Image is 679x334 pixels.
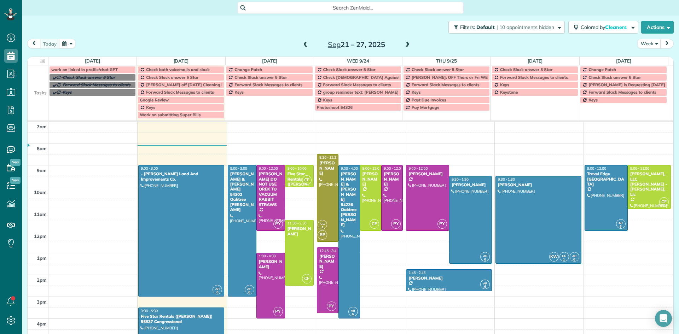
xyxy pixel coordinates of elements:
[362,171,379,187] div: [PERSON_NAME]
[412,82,480,87] span: Forward Slack Messages to clients
[588,67,616,72] span: Change Patch
[323,75,426,80] span: Check [DEMOGRAPHIC_DATA] Against Spreadsheet
[630,166,649,171] span: 9:00 - 11:00
[27,39,41,48] button: prev
[215,287,220,291] span: AR
[587,166,606,171] span: 9:00 - 12:00
[483,281,487,285] span: AR
[481,283,489,290] small: 6
[230,171,254,212] div: [PERSON_NAME] & [PERSON_NAME] 54302 Oaktree [PERSON_NAME]
[37,146,47,151] span: 8am
[587,171,626,187] div: Travel Edge [GEOGRAPHIC_DATA]
[262,58,277,64] a: [DATE]
[37,255,47,261] span: 1pm
[259,259,283,269] div: [PERSON_NAME]
[245,289,254,296] small: 6
[302,175,312,185] span: CF
[500,89,518,95] span: Keystone
[63,75,115,80] span: Check Slack answer 5 Star
[230,166,247,171] span: 9:00 - 3:00
[40,39,60,48] button: today
[320,222,325,225] span: CG
[412,89,421,95] span: Keys
[259,166,278,171] span: 9:00 - 12:00
[384,166,403,171] span: 9:00 - 12:00
[323,82,391,87] span: Forward Slack Messages to clients
[140,314,222,324] div: Five Star Rentals ([PERSON_NAME]) 55837 Congressional
[460,24,475,30] span: Filters:
[659,197,669,207] span: CF
[37,321,47,327] span: 4pm
[572,254,576,258] span: AR
[323,97,332,102] span: Keys
[412,75,497,80] span: [PERSON_NAME]: OFF Thurs or Fri WEEKLY
[497,24,554,30] span: | 10 appointments hidden
[445,21,565,34] a: Filters: Default | 10 appointments hidden
[140,112,201,117] span: Work on submitting Super Bills
[588,97,598,102] span: Keys
[234,67,262,72] span: Change Patch
[213,289,222,296] small: 6
[588,75,641,80] span: Check Slack answer 5 Star
[318,230,327,240] span: RP
[630,171,669,197] div: [PERSON_NAME], LLC [PERSON_NAME] - [PERSON_NAME], Llc
[288,166,307,171] span: 9:00 - 10:00
[37,168,47,173] span: 9am
[436,58,457,64] a: Thu 9/25
[259,254,276,258] span: 1:00 - 4:00
[349,311,358,318] small: 6
[63,82,130,87] span: Forward Slack Messages to clients
[319,254,336,269] div: [PERSON_NAME]
[451,182,490,187] div: [PERSON_NAME]
[34,211,47,217] span: 11am
[362,166,382,171] span: 9:00 - 12:00
[319,248,338,253] span: 12:45 - 3:45
[234,89,244,95] span: Keys
[476,24,495,30] span: Default
[408,166,428,171] span: 9:00 - 12:00
[146,105,155,110] span: Keys
[616,58,631,64] a: [DATE]
[287,171,312,227] div: Five Star Rentals ([PERSON_NAME]) [STREET_ADDRESS][PERSON_NAME] ([PERSON_NAME] GATE)
[37,299,47,305] span: 3pm
[408,171,447,176] div: [PERSON_NAME]
[347,58,370,64] a: Wed 9/24
[34,233,47,239] span: 12pm
[638,39,661,48] button: Week
[319,160,336,176] div: [PERSON_NAME]
[319,155,338,160] span: 8:30 - 12:30
[500,67,552,72] span: Check Slack answer 5 Star
[312,41,401,48] h2: 21 – 27, 2025
[619,221,623,225] span: AR
[318,224,327,231] small: 1
[562,254,566,258] span: CG
[448,21,565,34] button: Filters: Default | 10 appointments hidden
[146,89,214,95] span: Forward Slack Messages to clients
[581,24,629,30] span: Colored by
[498,182,579,187] div: [PERSON_NAME]
[327,301,336,311] span: PY
[452,177,469,182] span: 9:30 - 1:30
[351,309,355,312] span: AR
[408,276,490,281] div: [PERSON_NAME]
[146,67,210,72] span: Check both voicemails and slack
[234,82,302,87] span: Forward Slack Messages to clients
[141,309,158,313] span: 3:30 - 5:30
[259,171,283,207] div: [PERSON_NAME] DO NOT USE OREK TO VACUUM RABBIT STRAWS
[383,171,401,187] div: [PERSON_NAME]
[273,307,283,316] span: PY
[481,256,489,263] small: 6
[605,24,628,30] span: Cleaners
[616,223,625,230] small: 6
[234,75,287,80] span: Check Slack answer 5 Star
[498,177,515,182] span: 9:30 - 1:30
[10,159,21,166] span: New
[560,256,569,263] small: 1
[528,58,543,64] a: [DATE]
[287,226,312,236] div: [PERSON_NAME]
[660,39,674,48] button: next
[391,219,401,229] span: PY
[140,97,169,102] span: Google Review
[412,97,446,102] span: Past Due Invoices
[412,105,440,110] span: Pay Mortgage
